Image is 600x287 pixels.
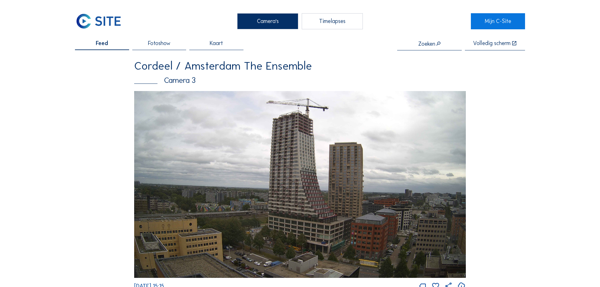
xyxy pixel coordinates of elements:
div: Cordeel / Amsterdam The Ensemble [134,60,466,72]
div: Camera's [237,13,298,29]
div: Camera 3 [134,77,466,84]
img: C-SITE Logo [75,13,122,29]
img: Image [134,91,466,278]
span: Feed [96,41,108,46]
a: Mijn C-Site [471,13,525,29]
a: C-SITE Logo [75,13,129,29]
span: Fotoshow [148,41,170,46]
div: Volledig scherm [473,41,511,47]
div: Timelapses [302,13,363,29]
span: Kaart [210,41,223,46]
